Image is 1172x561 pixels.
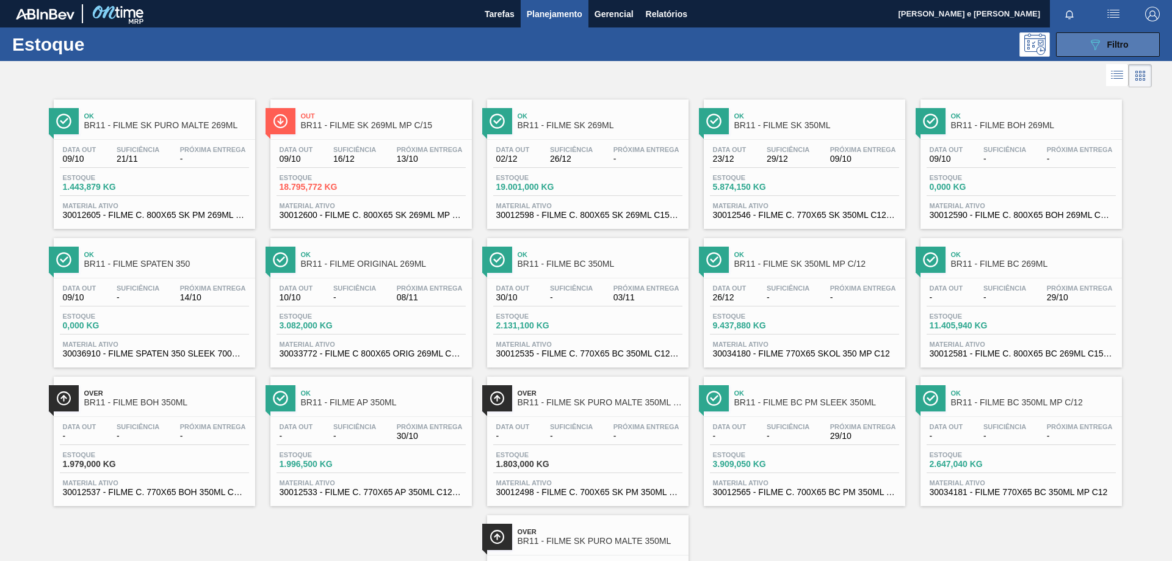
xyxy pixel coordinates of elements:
[261,367,478,506] a: ÍconeOkBR11 - FILME AP 350MLData out-Suficiência-Próxima Entrega30/10Estoque1.996,500 KGMaterial ...
[180,423,246,430] span: Próxima Entrega
[767,432,809,441] span: -
[45,367,261,506] a: ÍconeOverBR11 - FILME BOH 350MLData out-Suficiência-Próxima Entrega-Estoque1.979,000 KGMaterial a...
[930,293,963,302] span: -
[830,293,896,302] span: -
[518,537,682,546] span: BR11 - FILME SK PURO MALTE 350ML
[613,293,679,302] span: 03/11
[518,121,682,130] span: BR11 - FILME SK 269ML
[180,154,246,164] span: -
[478,367,695,506] a: ÍconeOverBR11 - FILME SK PURO MALTE 350ML SLEEKData out-Suficiência-Próxima Entrega-Estoque1.803,...
[84,251,249,258] span: Ok
[478,229,695,367] a: ÍconeOkBR11 - FILME BC 350MLData out30/10Suficiência-Próxima Entrega03/11Estoque2.131,100 KGMater...
[496,423,530,430] span: Data out
[1047,154,1113,164] span: -
[280,284,313,292] span: Data out
[84,112,249,120] span: Ok
[333,293,376,302] span: -
[280,460,365,469] span: 1.996,500 KG
[63,293,96,302] span: 09/10
[951,121,1116,130] span: BR11 - FILME BOH 269ML
[518,398,682,407] span: BR11 - FILME SK PURO MALTE 350ML SLEEK
[84,259,249,269] span: BR11 - FILME SPATEN 350
[713,349,896,358] span: 30034180 - FILME 770X65 SKOL 350 MP C12
[397,154,463,164] span: 13/10
[397,432,463,441] span: 30/10
[496,211,679,220] span: 30012598 - FILME C. 800X65 SK 269ML C15 429
[280,313,365,320] span: Estoque
[273,252,288,267] img: Ícone
[695,90,911,229] a: ÍconeOkBR11 - FILME SK 350MLData out23/12Suficiência29/12Próxima Entrega09/10Estoque5.874,150 KGM...
[518,259,682,269] span: BR11 - FILME BC 350ML
[333,432,376,441] span: -
[951,251,1116,258] span: Ok
[273,391,288,406] img: Ícone
[1106,64,1129,87] div: Visão em Lista
[713,183,798,192] span: 5.874,150 KG
[496,460,582,469] span: 1.803,000 KG
[930,174,1015,181] span: Estoque
[273,114,288,129] img: Ícone
[930,154,963,164] span: 09/10
[713,451,798,458] span: Estoque
[490,114,505,129] img: Ícone
[930,460,1015,469] span: 2.647,040 KG
[180,146,246,153] span: Próxima Entrega
[496,293,530,302] span: 30/10
[117,293,159,302] span: -
[518,251,682,258] span: Ok
[1056,32,1160,57] button: Filtro
[333,423,376,430] span: Suficiência
[496,321,582,330] span: 2.131,100 KG
[280,202,463,209] span: Material ativo
[117,284,159,292] span: Suficiência
[333,284,376,292] span: Suficiência
[550,432,593,441] span: -
[550,293,593,302] span: -
[713,202,896,209] span: Material ativo
[830,284,896,292] span: Próxima Entrega
[485,7,515,21] span: Tarefas
[767,423,809,430] span: Suficiência
[1050,5,1089,23] button: Notificações
[280,479,463,487] span: Material ativo
[478,90,695,229] a: ÍconeOkBR11 - FILME SK 269MLData out02/12Suficiência26/12Próxima Entrega-Estoque19.001,000 KGMate...
[706,252,722,267] img: Ícone
[983,432,1026,441] span: -
[63,488,246,497] span: 30012537 - FILME C. 770X65 BOH 350ML C12 429
[1107,40,1129,49] span: Filtro
[490,529,505,545] img: Ícone
[63,211,246,220] span: 30012605 - FILME C. 800X65 SK PM 269ML C15 429
[734,389,899,397] span: Ok
[301,389,466,397] span: Ok
[518,528,682,535] span: Over
[84,121,249,130] span: BR11 - FILME SK PURO MALTE 269ML
[280,451,365,458] span: Estoque
[734,251,899,258] span: Ok
[983,154,1026,164] span: -
[63,423,96,430] span: Data out
[496,202,679,209] span: Material ativo
[117,146,159,153] span: Suficiência
[713,211,896,220] span: 30012546 - FILME C. 770X65 SK 350ML C12 429
[734,259,899,269] span: BR11 - FILME SK 350ML MP C/12
[496,451,582,458] span: Estoque
[951,389,1116,397] span: Ok
[63,183,148,192] span: 1.443,879 KG
[951,398,1116,407] span: BR11 - FILME BC 350ML MP C/12
[911,229,1128,367] a: ÍconeOkBR11 - FILME BC 269MLData out-Suficiência-Próxima Entrega29/10Estoque11.405,940 KGMaterial...
[490,252,505,267] img: Ícone
[951,112,1116,120] span: Ok
[930,341,1113,348] span: Material ativo
[12,37,195,51] h1: Estoque
[180,293,246,302] span: 14/10
[117,423,159,430] span: Suficiência
[930,423,963,430] span: Data out
[930,432,963,441] span: -
[280,321,365,330] span: 3.082,000 KG
[280,174,365,181] span: Estoque
[63,146,96,153] span: Data out
[63,174,148,181] span: Estoque
[56,391,71,406] img: Ícone
[397,284,463,292] span: Próxima Entrega
[261,229,478,367] a: ÍconeOkBR11 - FILME ORIGINAL 269MLData out10/10Suficiência-Próxima Entrega08/11Estoque3.082,000 K...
